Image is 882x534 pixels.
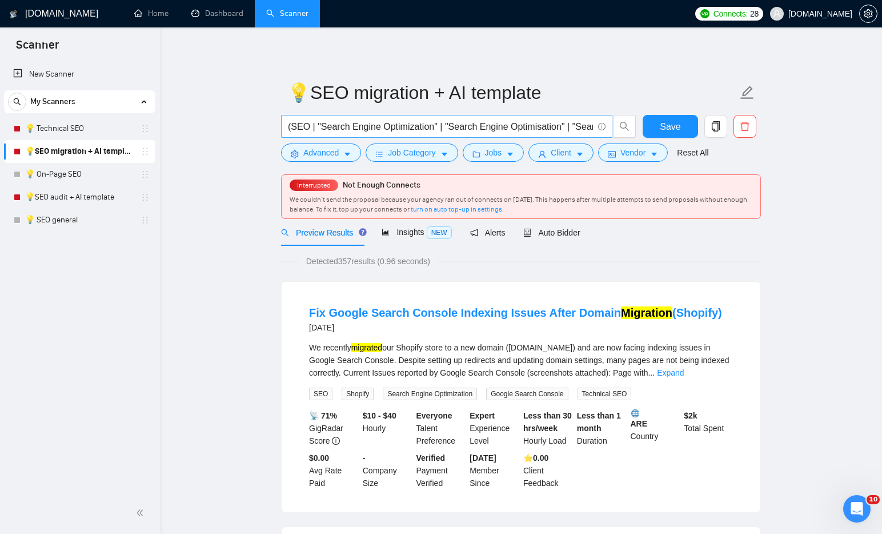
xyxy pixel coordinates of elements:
[734,121,756,131] span: delete
[470,453,496,463] b: [DATE]
[358,227,368,237] div: Tooltip anchor
[366,144,458,162] button: barsJob Categorycaret-down
[598,123,606,130] span: info-circle
[613,115,636,138] button: search
[576,150,584,158] span: caret-down
[463,144,524,162] button: folderJobscaret-down
[648,368,655,377] span: ...
[643,115,698,138] button: Save
[307,452,360,489] div: Avg Rate Paid
[281,144,361,162] button: settingAdvancedcaret-down
[523,229,531,237] span: robot
[141,193,150,202] span: holder
[136,507,147,519] span: double-left
[363,453,366,463] b: -
[684,411,697,420] b: $ 2k
[290,196,747,213] span: We couldn’t send the proposal because your agency ran out of connects on [DATE]. This happens aft...
[294,181,334,189] span: Interrupted
[360,452,414,489] div: Company Size
[309,306,722,319] a: Fix Google Search Console Indexing Issues After DomainMigration(Shopify)
[843,495,871,523] iframe: Intercom live chat
[298,255,438,268] span: Detected 357 results (0.96 seconds)
[523,411,572,433] b: Less than 30 hrs/week
[13,63,146,86] a: New Scanner
[620,146,646,159] span: Vendor
[309,411,337,420] b: 📡 71%
[578,388,632,400] span: Technical SEO
[575,409,628,447] div: Duration
[382,228,390,236] span: area-chart
[25,163,134,186] a: 💡 On-Page SEO
[440,150,448,158] span: caret-down
[382,228,451,237] span: Insights
[134,9,169,18] a: homeHome
[342,388,374,400] span: Shopify
[8,93,26,111] button: search
[141,170,150,179] span: holder
[141,147,150,156] span: holder
[343,180,420,190] span: Not Enough Connects
[414,452,468,489] div: Payment Verified
[614,121,635,131] span: search
[657,368,684,377] a: Expand
[467,409,521,447] div: Experience Level
[9,98,26,106] span: search
[704,115,727,138] button: copy
[650,150,658,158] span: caret-down
[191,9,243,18] a: dashboardDashboard
[538,150,546,158] span: user
[470,229,478,237] span: notification
[25,186,134,209] a: 💡SEO audit + AI template
[7,37,68,61] span: Scanner
[660,119,680,134] span: Save
[773,10,781,18] span: user
[700,9,709,18] img: upwork-logo.png
[523,228,580,237] span: Auto Bidder
[281,228,363,237] span: Preview Results
[598,144,668,162] button: idcardVendorcaret-down
[608,150,616,158] span: idcard
[281,229,289,237] span: search
[733,115,756,138] button: delete
[351,343,382,352] mark: migrated
[383,388,477,400] span: Search Engine Optimization
[309,341,733,379] div: We recently our Shopify store to a new domain ([DOMAIN_NAME]) and are now facing indexing issues ...
[388,146,435,159] span: Job Category
[528,144,594,162] button: userClientcaret-down
[25,209,134,232] a: 💡 SEO general
[631,409,639,417] img: 🌐
[288,119,593,134] input: Search Freelance Jobs...
[859,5,877,23] button: setting
[521,452,575,489] div: Client Feedback
[677,146,708,159] a: Reset All
[628,409,682,447] div: Country
[470,411,495,420] b: Expert
[141,124,150,133] span: holder
[25,140,134,163] a: 💡SEO migration + AI template
[287,78,737,107] input: Scanner name...
[309,453,329,463] b: $0.00
[631,409,680,428] b: ARE
[266,9,308,18] a: searchScanner
[486,388,568,400] span: Google Search Console
[375,150,383,158] span: bars
[307,409,360,447] div: GigRadar Score
[705,121,727,131] span: copy
[467,452,521,489] div: Member Since
[10,5,18,23] img: logo
[506,150,514,158] span: caret-down
[363,411,396,420] b: $10 - $40
[291,150,299,158] span: setting
[860,9,877,18] span: setting
[621,306,672,319] mark: Migration
[750,7,759,20] span: 28
[411,205,504,213] a: turn on auto top-up in settings.
[472,150,480,158] span: folder
[30,90,75,113] span: My Scanners
[25,117,134,140] a: 💡 Technical SEO
[577,411,621,433] b: Less than 1 month
[332,437,340,445] span: info-circle
[551,146,571,159] span: Client
[416,453,446,463] b: Verified
[521,409,575,447] div: Hourly Load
